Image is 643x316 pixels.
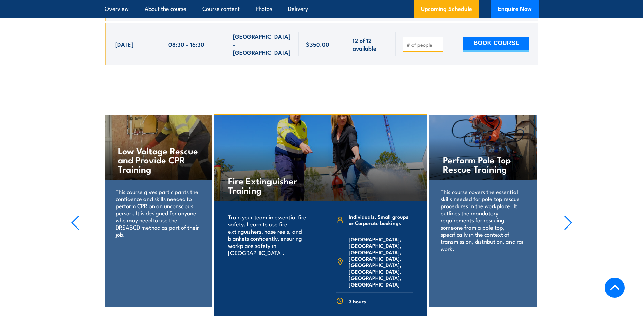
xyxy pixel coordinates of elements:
[118,146,198,173] h4: Low Voltage Rescue and Provide CPR Training
[115,40,133,48] span: [DATE]
[228,213,312,256] p: Train your team in essential fire safety. Learn to use fire extinguishers, hose reels, and blanke...
[349,236,413,288] span: [GEOGRAPHIC_DATA], [GEOGRAPHIC_DATA], [GEOGRAPHIC_DATA], [GEOGRAPHIC_DATA], [GEOGRAPHIC_DATA], [G...
[463,37,529,52] button: BOOK COURSE
[228,176,308,194] h4: Fire Extinguisher Training
[349,298,366,304] span: 3 hours
[233,32,291,56] span: [GEOGRAPHIC_DATA] - [GEOGRAPHIC_DATA]
[168,40,204,48] span: 08:30 - 16:30
[353,36,388,52] span: 12 of 12 available
[441,188,526,252] p: This course covers the essential skills needed for pole top rescue procedures in the workplace. I...
[306,40,329,48] span: $350.00
[407,41,441,48] input: # of people
[349,213,413,226] span: Individuals, Small groups or Corporate bookings
[443,155,523,173] h4: Perform Pole Top Rescue Training
[116,188,201,238] p: This course gives participants the confidence and skills needed to perform CPR on an unconscious ...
